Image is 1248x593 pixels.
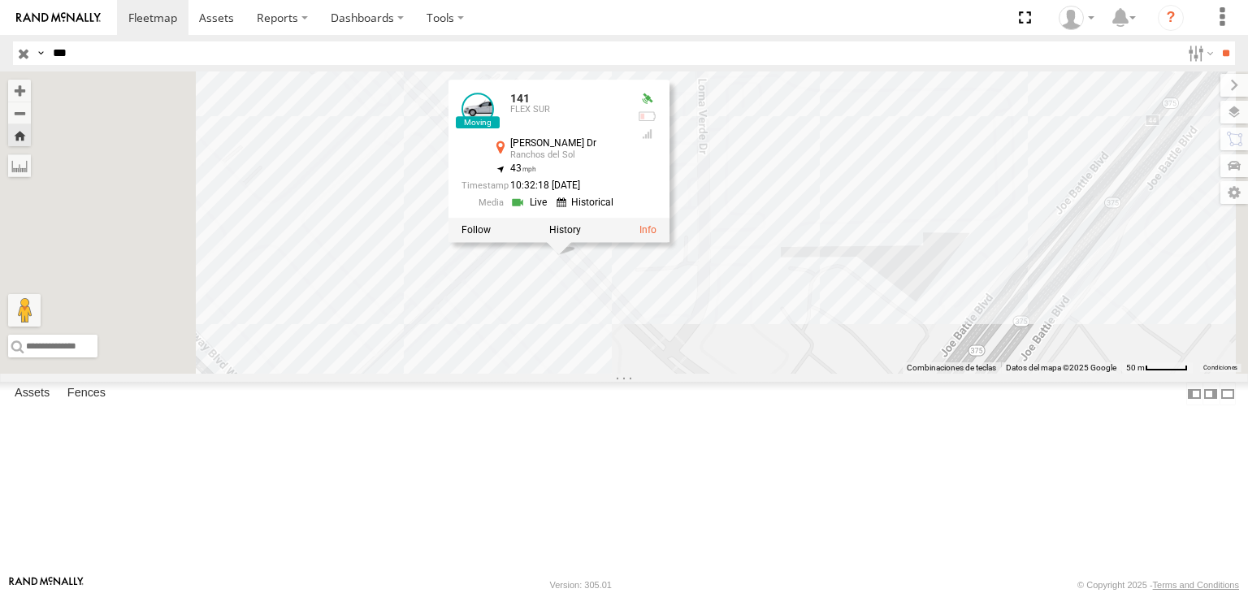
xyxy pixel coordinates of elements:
[8,102,31,124] button: Zoom out
[1153,580,1239,590] a: Terms and Conditions
[461,93,494,125] a: View Asset Details
[461,225,491,236] label: Realtime tracking of Asset
[1126,363,1145,372] span: 50 m
[8,80,31,102] button: Zoom in
[1121,362,1193,374] button: Escala del mapa: 50 m por 49 píxeles
[637,110,656,123] div: No voltage information received from this device.
[510,150,624,160] div: Ranchos del Sol
[1158,5,1184,31] i: ?
[6,383,58,405] label: Assets
[9,577,84,593] a: Visit our Website
[557,195,618,210] a: View Historical Media Streams
[549,225,581,236] label: View Asset History
[16,12,101,24] img: rand-logo.svg
[550,580,612,590] div: Version: 305.01
[1220,382,1236,405] label: Hide Summary Table
[510,195,552,210] a: View Live Media Streams
[510,162,536,174] span: 43
[461,180,624,191] div: Date/time of location update
[1203,365,1237,371] a: Condiciones
[59,383,114,405] label: Fences
[1077,580,1239,590] div: © Copyright 2025 -
[1220,181,1248,204] label: Map Settings
[8,124,31,146] button: Zoom Home
[1186,382,1202,405] label: Dock Summary Table to the Left
[510,138,624,149] div: [PERSON_NAME] Dr
[1053,6,1100,30] div: Irving Rodriguez
[510,105,624,115] div: FLEX SUR
[639,225,656,236] a: View Asset Details
[510,92,530,105] a: 141
[8,294,41,327] button: Arrastra el hombrecito naranja al mapa para abrir Street View
[907,362,996,374] button: Combinaciones de teclas
[1181,41,1216,65] label: Search Filter Options
[34,41,47,65] label: Search Query
[1202,382,1219,405] label: Dock Summary Table to the Right
[8,154,31,177] label: Measure
[1006,363,1116,372] span: Datos del mapa ©2025 Google
[637,128,656,141] div: Last Event GSM Signal Strength
[637,93,656,106] div: Valid GPS Fix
